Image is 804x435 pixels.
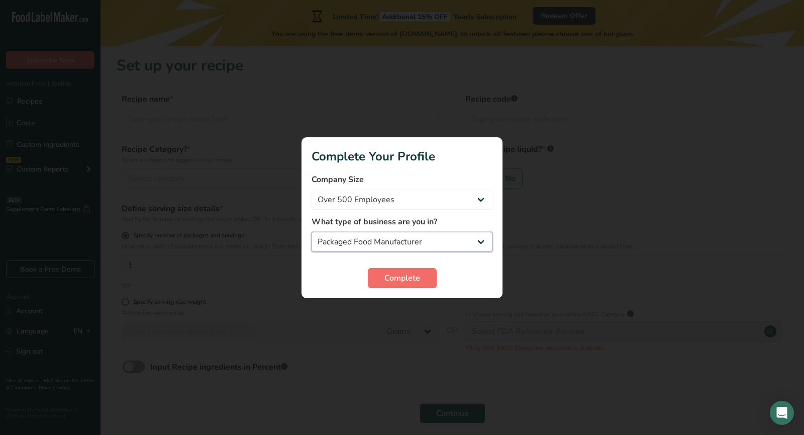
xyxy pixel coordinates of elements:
h1: Complete Your Profile [312,147,492,165]
button: Complete [368,268,437,288]
label: What type of business are you in? [312,216,492,228]
span: Complete [384,272,420,284]
label: Company Size [312,173,492,186]
div: Open Intercom Messenger [770,401,794,425]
